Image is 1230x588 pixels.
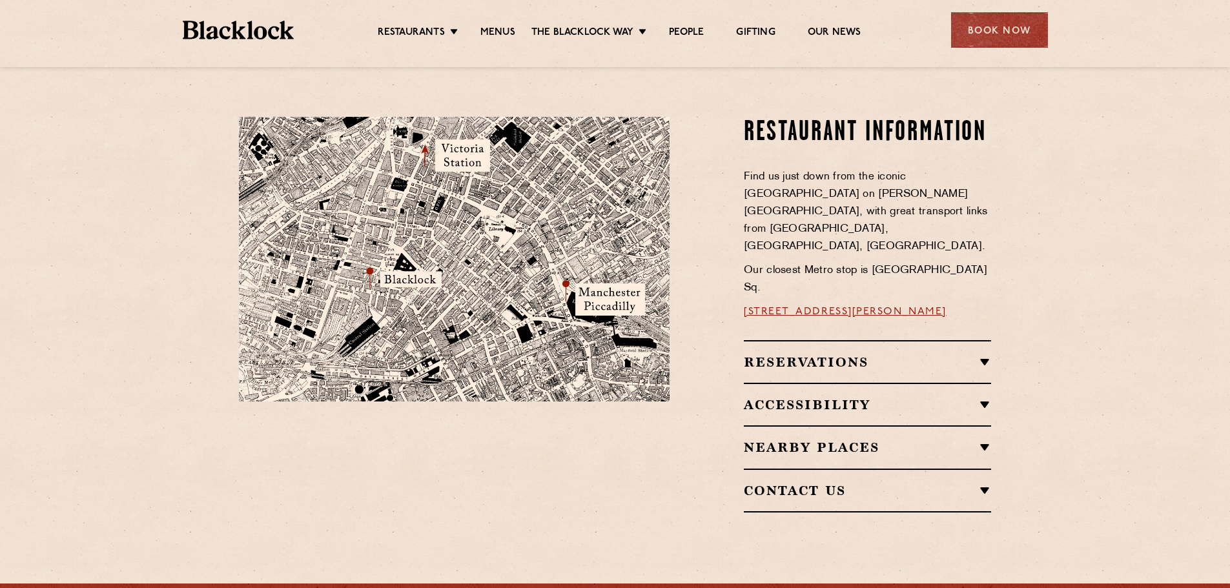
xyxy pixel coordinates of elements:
img: BL_Textured_Logo-footer-cropped.svg [183,21,294,39]
h2: Nearby Places [744,440,991,455]
h2: Contact Us [744,483,991,498]
span: Our closest Metro stop is [GEOGRAPHIC_DATA] Sq. [744,265,987,293]
a: People [669,26,704,41]
span: Find us just down from the iconic [GEOGRAPHIC_DATA] on [PERSON_NAME][GEOGRAPHIC_DATA], with great... [744,172,988,252]
h2: Reservations [744,354,991,370]
a: Restaurants [378,26,445,41]
a: Our News [808,26,861,41]
div: Book Now [951,12,1048,48]
a: Gifting [736,26,775,41]
img: svg%3E [531,392,712,512]
a: [STREET_ADDRESS][PERSON_NAME] [744,307,947,317]
h2: Accessibility [744,397,991,412]
h2: Restaurant Information [744,117,991,149]
a: The Blacklock Way [531,26,633,41]
a: Menus [480,26,515,41]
